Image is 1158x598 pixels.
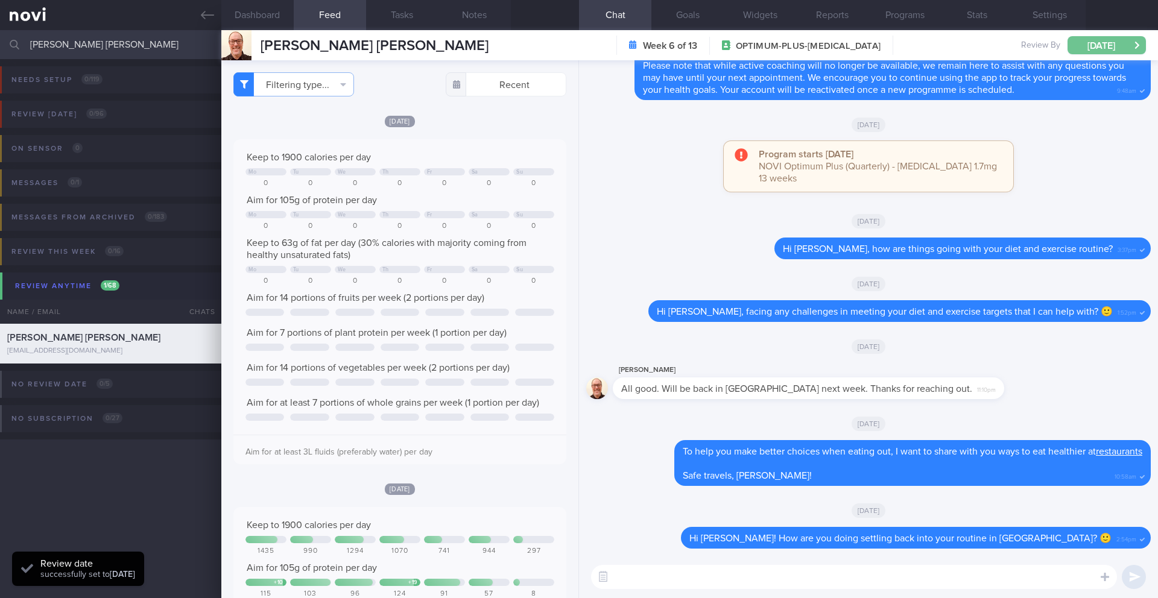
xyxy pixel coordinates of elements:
[736,40,881,52] span: OPTIMUM-PLUS-[MEDICAL_DATA]
[173,300,221,324] div: Chats
[1118,243,1136,254] span: 3:37pm
[335,277,376,286] div: 0
[245,547,286,556] div: 1435
[8,140,86,157] div: On sensor
[247,398,539,408] span: Aim for at least 7 portions of whole grains per week (1 portion per day)
[382,212,389,218] div: Th
[977,383,996,394] span: 11:10pm
[379,222,420,231] div: 0
[385,483,415,495] span: [DATE]
[293,266,299,273] div: Tu
[8,72,106,88] div: Needs setup
[469,547,510,556] div: 944
[1115,470,1136,481] span: 10:58am
[8,106,110,122] div: Review [DATE]
[382,266,389,273] div: Th
[8,175,85,191] div: Messages
[290,547,331,556] div: 990
[472,266,478,273] div: Sa
[338,169,346,175] div: We
[852,214,886,228] span: [DATE]
[248,212,257,218] div: Mo
[247,328,507,338] span: Aim for 7 portions of plant protein per week (1 portion per day)
[12,278,122,294] div: Review anytime
[81,74,103,84] span: 0 / 119
[1117,84,1136,95] span: 9:48am
[427,169,432,175] div: Fr
[110,570,135,579] strong: [DATE]
[424,547,465,556] div: 741
[1068,36,1146,54] button: [DATE]
[293,212,299,218] div: Tu
[72,143,83,153] span: 0
[245,222,286,231] div: 0
[424,277,465,286] div: 0
[427,212,432,218] div: Fr
[233,72,354,96] button: Filtering type...
[8,411,125,427] div: No subscription
[290,277,331,286] div: 0
[290,179,331,188] div: 0
[759,162,997,171] span: NOVI Optimum Plus (Quarterly) - [MEDICAL_DATA] 1.7mg
[852,277,886,291] span: [DATE]
[247,293,484,303] span: Aim for 14 portions of fruits per week (2 portions per day)
[248,266,257,273] div: Mo
[759,149,853,159] strong: Program starts [DATE]
[7,333,160,342] span: [PERSON_NAME] [PERSON_NAME]
[469,222,510,231] div: 0
[245,277,286,286] div: 0
[8,209,170,225] div: Messages from Archived
[513,179,554,188] div: 0
[427,266,432,273] div: Fr
[335,222,376,231] div: 0
[783,244,1113,254] span: Hi [PERSON_NAME], how are things going with your diet and exercise routine?
[247,238,527,260] span: Keep to 63g of fat per day (30% calories with majority coming from healthy unsaturated fats)
[424,222,465,231] div: 0
[40,558,135,570] div: Review date
[852,417,886,431] span: [DATE]
[247,153,371,162] span: Keep to 1900 calories per day
[689,533,1112,543] span: Hi [PERSON_NAME]! How are you doing settling back into your routine in [GEOGRAPHIC_DATA]? 🙂
[613,363,1040,377] div: [PERSON_NAME]
[96,379,113,389] span: 0 / 5
[293,169,299,175] div: Tu
[513,222,554,231] div: 0
[335,547,376,556] div: 1294
[86,109,107,119] span: 0 / 96
[379,547,420,556] div: 1070
[1118,306,1136,317] span: 1:52pm
[1096,447,1142,456] a: restaurants
[382,169,389,175] div: Th
[290,222,331,231] div: 0
[657,307,1113,316] span: Hi [PERSON_NAME], facing any challenges in meeting your diet and exercise targets that I can help...
[1116,532,1136,544] span: 2:54pm
[683,447,1142,456] span: To help you make better choices when eating out, I want to share with you ways to eat healthier at
[472,169,478,175] div: Sa
[469,277,510,286] div: 0
[379,179,420,188] div: 0
[101,280,119,291] span: 1 / 68
[516,266,523,273] div: Su
[469,179,510,188] div: 0
[1021,40,1060,51] span: Review By
[103,413,122,423] span: 0 / 27
[8,376,116,392] div: No review date
[424,179,465,188] div: 0
[621,384,972,394] span: All good. Will be back in [GEOGRAPHIC_DATA] next week. Thanks for reaching out.
[852,503,886,518] span: [DATE]
[852,118,886,132] span: [DATE]
[274,579,283,586] div: + 10
[245,179,286,188] div: 0
[513,547,554,556] div: 297
[248,169,257,175] div: Mo
[379,277,420,286] div: 0
[643,40,697,52] strong: Week 6 of 13
[247,520,371,530] span: Keep to 1900 calories per day
[683,471,812,480] span: Safe travels, [PERSON_NAME]!
[335,179,376,188] div: 0
[338,212,346,218] div: We
[261,39,489,53] span: [PERSON_NAME] [PERSON_NAME]
[516,169,523,175] div: Su
[245,448,432,456] span: Aim for at least 3L fluids (preferably water) per day
[40,570,135,579] span: successfully set to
